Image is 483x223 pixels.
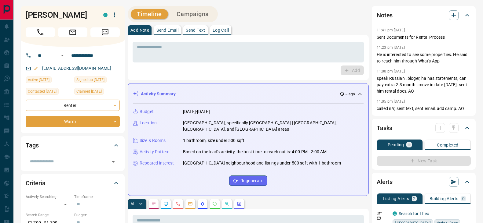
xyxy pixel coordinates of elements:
div: condos.ca [103,13,108,17]
div: Sun Aug 10 2025 [26,76,71,85]
div: Mon Aug 11 2025 [26,88,71,97]
svg: Emails [188,201,193,206]
span: Active [DATE] [28,77,49,83]
h2: Criteria [26,178,46,188]
p: Add Note [130,28,149,32]
p: 11:41 pm [DATE] [377,28,405,32]
h2: Alerts [377,177,393,187]
svg: Calls [176,201,181,206]
p: Completed [437,143,459,147]
svg: Email [377,216,381,220]
div: Warm [26,116,120,127]
p: [DATE]-[DATE] [183,108,210,115]
p: Size & Rooms [140,137,166,144]
p: 2 [413,196,415,201]
button: Campaigns [170,9,215,19]
div: Tasks [377,121,471,135]
p: Listing Alerts [383,196,409,201]
p: All [130,202,135,206]
p: Send Text [186,28,205,32]
div: Wed Apr 30 2025 [74,88,120,97]
button: Regenerate [229,175,267,186]
p: Timeframe: [74,194,120,200]
p: 11:00 pm [DATE] [377,69,405,73]
p: [GEOGRAPHIC_DATA] neighbourhood and listings under 500 sqft with 1 bathroom [183,160,341,166]
p: Activity Summary [141,91,176,97]
div: Criteria [26,176,120,190]
svg: Lead Browsing Activity [163,201,168,206]
div: condos.ca [393,211,397,216]
p: -- ago [346,91,355,97]
a: Search for Theo [399,211,429,216]
p: Budget: [74,212,120,218]
span: Email [58,27,87,37]
div: Alerts [377,175,471,189]
p: Search Range: [26,212,71,218]
p: He is interested to see some properties. He said to reach him through What's App [377,51,471,64]
div: Tags [26,138,120,153]
span: Call [26,27,55,37]
span: Claimed [DATE] [76,88,102,94]
p: 1 bathroom, size under 500 sqft [183,137,244,144]
div: Activity Summary-- ago [133,88,364,100]
p: Sent Documents for Rental Process [377,34,471,41]
p: Pending [388,143,404,147]
div: Mon Apr 28 2025 [74,76,120,85]
h2: Tasks [377,123,392,133]
svg: Opportunities [225,201,229,206]
p: Send Email [156,28,178,32]
a: [EMAIL_ADDRESS][DOMAIN_NAME] [42,66,111,71]
svg: Email Verified [34,66,38,71]
span: Message [90,27,120,37]
button: Open [59,52,66,59]
svg: Requests [212,201,217,206]
p: 11:05 pm [DATE] [377,99,405,104]
p: 0 [462,196,465,201]
svg: Notes [151,201,156,206]
p: Based on the lead's activity, the best time to reach out is: 4:00 PM - 2:00 AM [183,149,327,155]
span: Signed up [DATE] [76,77,104,83]
p: Actively Searching: [26,194,71,200]
svg: Listing Alerts [200,201,205,206]
p: 11:23 pm [DATE] [377,45,405,50]
button: Timeline [131,9,168,19]
div: Notes [377,8,471,23]
span: Contacted [DATE] [28,88,57,94]
p: [GEOGRAPHIC_DATA], specifically [GEOGRAPHIC_DATA] | [GEOGRAPHIC_DATA], [GEOGRAPHIC_DATA], and [GE... [183,120,364,133]
svg: Agent Actions [237,201,242,206]
p: Off [377,211,389,216]
p: speak Russian , bloger, ha has statements, can pay extra 2-3 month , move in date [DATE], sent hi... [377,75,471,94]
h2: Notes [377,10,393,20]
p: called n/r, sent text, sent email, add camp. AO [377,105,471,112]
p: Log Call [213,28,229,32]
p: Activity Pattern [140,149,170,155]
button: Open [109,158,118,166]
div: Renter [26,100,120,111]
h2: Tags [26,140,38,150]
p: Building Alerts [430,196,459,201]
h1: [PERSON_NAME] [26,10,94,20]
p: Budget [140,108,154,115]
p: Location [140,120,157,126]
p: Repeated Interest [140,160,174,166]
